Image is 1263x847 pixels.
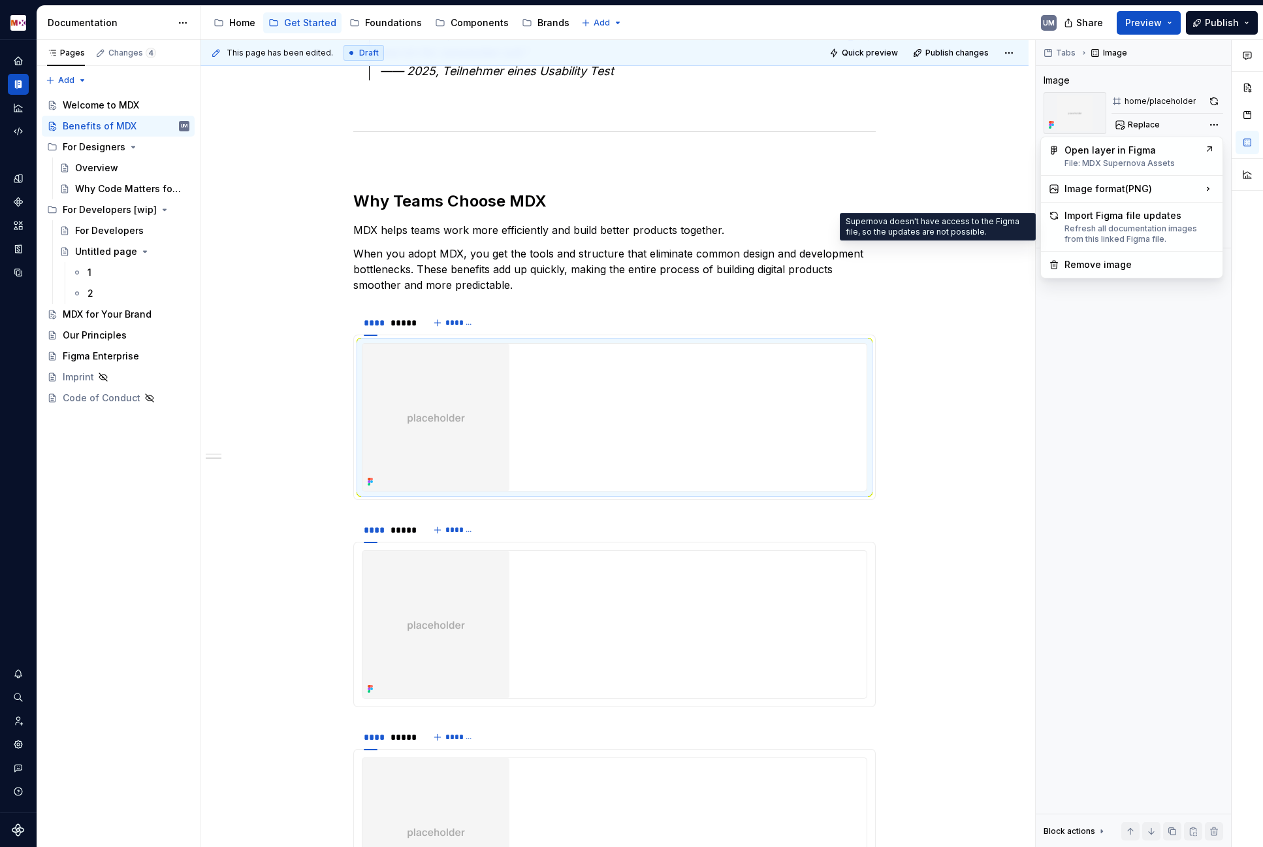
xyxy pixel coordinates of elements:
[1064,144,1199,169] div: Open layer in Figma
[1064,258,1215,271] div: Remove image
[1064,209,1215,244] div: Import Figma file updates
[1044,178,1220,199] div: Image format ( PNG )
[1064,158,1199,169] div: File: MDX Supernova Assets
[1064,224,1215,244] div: Refresh all documentation images from this linked Figma file.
